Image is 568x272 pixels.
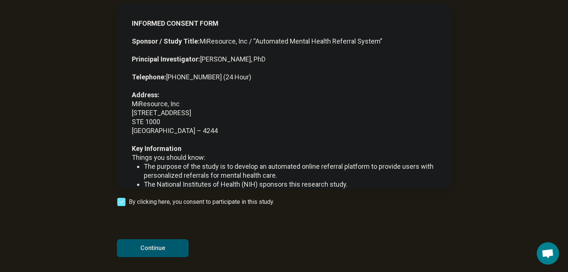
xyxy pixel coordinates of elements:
strong: INFORMED CONSENT FORM [132,19,218,27]
button: Continue [117,239,189,257]
p: [PHONE_NUMBER] (24 Hour) [132,73,437,82]
p: MiResource, Inc / “Automated Mental Health Referral System” [132,37,437,46]
li: The purpose of the study is to develop an automated online referral platform to provide users wit... [144,162,437,180]
strong: Sponsor / Study Title: [132,37,200,45]
p: [PERSON_NAME], PhD [132,55,437,64]
strong: Principal Investigator: [132,55,200,63]
p: Things you should know: [132,153,437,162]
p: MiResource, Inc [STREET_ADDRESS] STE 1000 [GEOGRAPHIC_DATA] – 4244 [132,91,437,135]
strong: Key Information [132,145,181,152]
div: Open chat [537,242,559,265]
span: By clicking here, you consent to participate in this study. [129,197,274,206]
strong: Address: [132,91,159,99]
li: The National Institutes of Health (NIH) sponsors this research study. [144,180,437,189]
strong: Telephone: [132,73,166,81]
